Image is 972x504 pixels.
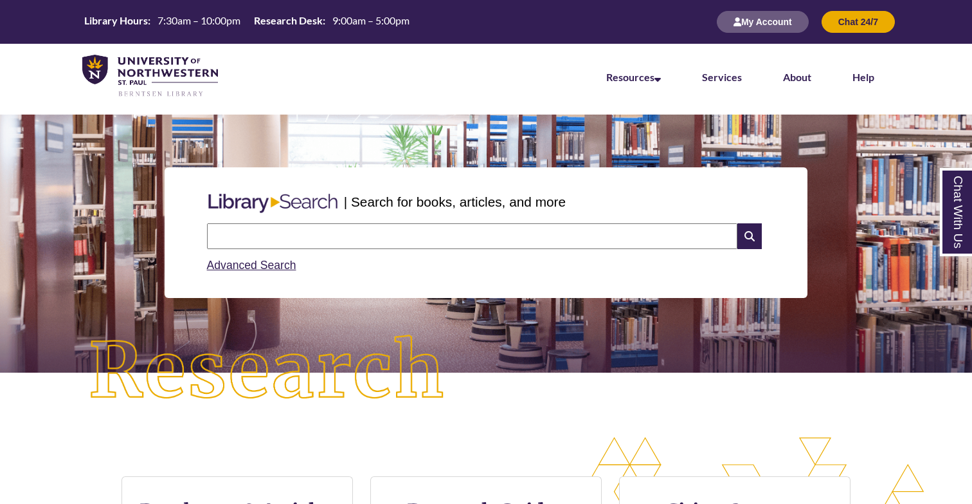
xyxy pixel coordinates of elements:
[737,223,762,249] i: Search
[332,14,410,26] span: 9:00am – 5:00pm
[822,16,895,27] a: Chat 24/7
[717,11,809,33] button: My Account
[79,14,415,30] table: Hours Today
[202,189,344,218] img: Libary Search
[207,259,296,272] a: Advanced Search
[822,11,895,33] button: Chat 24/7
[157,14,240,26] span: 7:30am – 10:00pm
[249,14,327,28] th: Research Desk:
[344,192,566,212] p: | Search for books, articles, and more
[79,14,415,31] a: Hours Today
[79,14,152,28] th: Library Hours:
[49,295,486,447] img: Research
[852,71,874,83] a: Help
[82,55,218,98] img: UNWSP Library Logo
[702,71,742,83] a: Services
[783,71,811,83] a: About
[606,71,661,83] a: Resources
[717,16,809,27] a: My Account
